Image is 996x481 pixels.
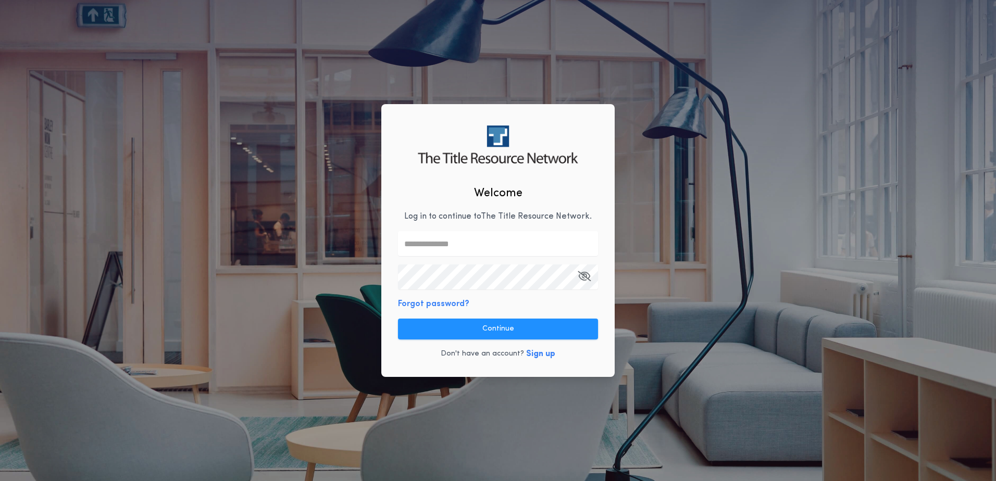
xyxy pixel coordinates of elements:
[474,185,522,202] h2: Welcome
[526,348,555,360] button: Sign up
[441,349,524,359] p: Don't have an account?
[398,264,598,289] input: Open Keeper Popup
[578,264,591,289] button: Open Keeper Popup
[418,125,578,163] img: logo
[579,237,592,250] keeper-lock: Open Keeper Popup
[404,210,592,223] p: Log in to continue to The Title Resource Network .
[398,298,469,310] button: Forgot password?
[398,319,598,339] button: Continue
